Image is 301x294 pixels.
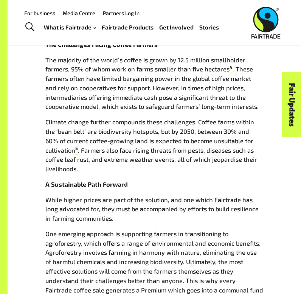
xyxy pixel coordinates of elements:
p: Climate change further compounds these challenges. Coffee farms within the ‘bean belt’ are biodiv... [45,118,263,174]
a: Media Centre [63,10,95,16]
strong: The Challenges Facing Coffee Farmers [45,41,158,48]
sup: 4 [230,65,233,70]
a: Stories [199,22,219,32]
a: Toggle Search [20,18,39,37]
a: What is Fairtrade [44,22,96,32]
a: For business [24,10,55,16]
a: Fairtrade Products [102,22,154,32]
p: While higher prices are part of the solution, and one which Fairtrade has long advocated for, the... [45,195,263,223]
a: Get Involved [159,22,194,32]
p: The majority of the world’s coffee is grown by 12.5 million smallholder farmers, 95% of whom work... [45,56,263,112]
a: Partners Log In [103,10,140,16]
img: Fairtrade Australia New Zealand logo [251,7,280,39]
a: 5 [75,147,78,155]
sup: 5 [75,145,78,151]
strong: A Sustainable Path Forward [45,181,128,188]
a: 4 [230,65,233,73]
